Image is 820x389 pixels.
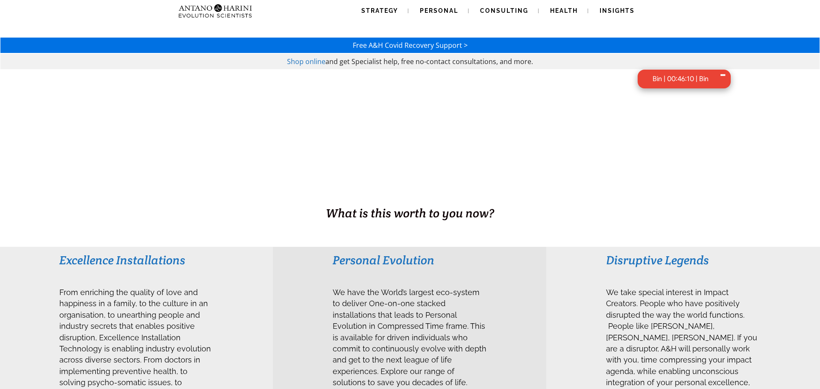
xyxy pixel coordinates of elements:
[480,7,528,14] span: Consulting
[59,252,214,268] h3: Excellence Installations
[333,288,486,387] span: We have the World’s largest eco-system to deliver One-on-one stacked installations that leads to ...
[325,57,533,66] span: and get Specialist help, free no-contact consultations, and more.
[606,252,760,268] h3: Disruptive Legends
[550,7,578,14] span: Health
[653,74,709,84] div: Bin | 00:46:10 | Bin
[361,7,398,14] span: Strategy
[600,7,635,14] span: Insights
[326,205,494,221] span: What is this worth to you now?
[353,41,468,50] a: Free A&H Covid Recovery Support >
[719,63,726,95] div: -
[420,7,458,14] span: Personal
[1,187,819,205] h1: BUSINESS. HEALTH. Family. Legacy
[287,57,325,66] a: Shop online
[333,252,487,268] h3: Personal Evolution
